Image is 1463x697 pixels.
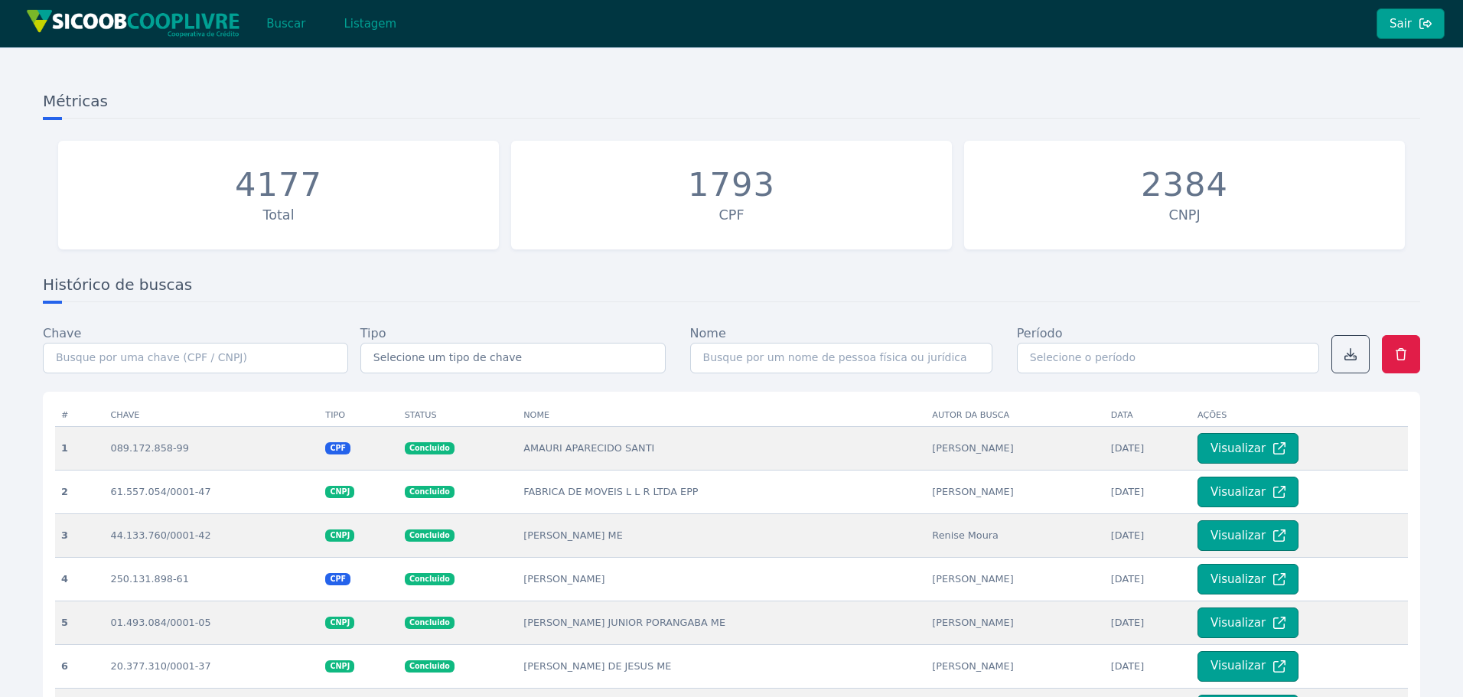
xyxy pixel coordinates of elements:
[253,8,318,39] button: Buscar
[517,426,926,470] td: AMAURI APARECIDO SANTI
[55,426,105,470] th: 1
[325,442,350,454] span: CPF
[1105,404,1191,427] th: Data
[517,601,926,644] td: [PERSON_NAME] JUNIOR PORANGABA ME
[926,470,1105,513] td: [PERSON_NAME]
[55,557,105,601] th: 4
[690,343,992,373] input: Busque por um nome de pessoa física ou jurídica
[926,426,1105,470] td: [PERSON_NAME]
[405,486,455,498] span: Concluido
[1105,557,1191,601] td: [DATE]
[1105,601,1191,644] td: [DATE]
[105,470,320,513] td: 61.557.054/0001-47
[235,165,322,205] div: 4177
[26,9,240,37] img: img/sicoob_cooplivre.png
[1017,343,1319,373] input: Selecione o período
[517,404,926,427] th: Nome
[43,274,1420,302] h3: Histórico de buscas
[325,660,354,673] span: CNPJ
[517,513,926,557] td: [PERSON_NAME] ME
[55,601,105,644] th: 5
[405,573,455,585] span: Concluido
[55,513,105,557] th: 3
[1197,607,1298,638] button: Visualizar
[43,343,348,373] input: Busque por uma chave (CPF / CNPJ)
[1105,426,1191,470] td: [DATE]
[519,205,944,225] div: CPF
[1017,324,1063,343] label: Período
[360,324,386,343] label: Tipo
[105,601,320,644] td: 01.493.084/0001-05
[690,324,726,343] label: Nome
[517,557,926,601] td: [PERSON_NAME]
[55,470,105,513] th: 2
[43,324,81,343] label: Chave
[1197,433,1298,464] button: Visualizar
[1197,564,1298,594] button: Visualizar
[399,404,518,427] th: Status
[43,90,1420,119] h3: Métricas
[1197,477,1298,507] button: Visualizar
[1377,8,1445,39] button: Sair
[105,557,320,601] td: 250.131.898-61
[517,644,926,688] td: [PERSON_NAME] DE JESUS ME
[66,205,491,225] div: Total
[325,486,354,498] span: CNPJ
[926,404,1105,427] th: Autor da busca
[517,470,926,513] td: FABRICA DE MOVEIS L L R LTDA EPP
[1105,513,1191,557] td: [DATE]
[1105,470,1191,513] td: [DATE]
[105,644,320,688] td: 20.377.310/0001-37
[405,442,455,454] span: Concluido
[926,513,1105,557] td: Renise Moura
[331,8,409,39] button: Listagem
[926,557,1105,601] td: [PERSON_NAME]
[405,617,455,629] span: Concluido
[105,404,320,427] th: Chave
[325,617,354,629] span: CNPJ
[319,404,398,427] th: Tipo
[926,644,1105,688] td: [PERSON_NAME]
[972,205,1397,225] div: CNPJ
[105,426,320,470] td: 089.172.858-99
[325,529,354,542] span: CNPJ
[325,573,350,585] span: CPF
[1141,165,1228,205] div: 2384
[688,165,775,205] div: 1793
[926,601,1105,644] td: [PERSON_NAME]
[1105,644,1191,688] td: [DATE]
[1197,651,1298,682] button: Visualizar
[55,644,105,688] th: 6
[1197,520,1298,551] button: Visualizar
[1191,404,1408,427] th: Ações
[405,660,455,673] span: Concluido
[55,404,105,427] th: #
[105,513,320,557] td: 44.133.760/0001-42
[405,529,455,542] span: Concluido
